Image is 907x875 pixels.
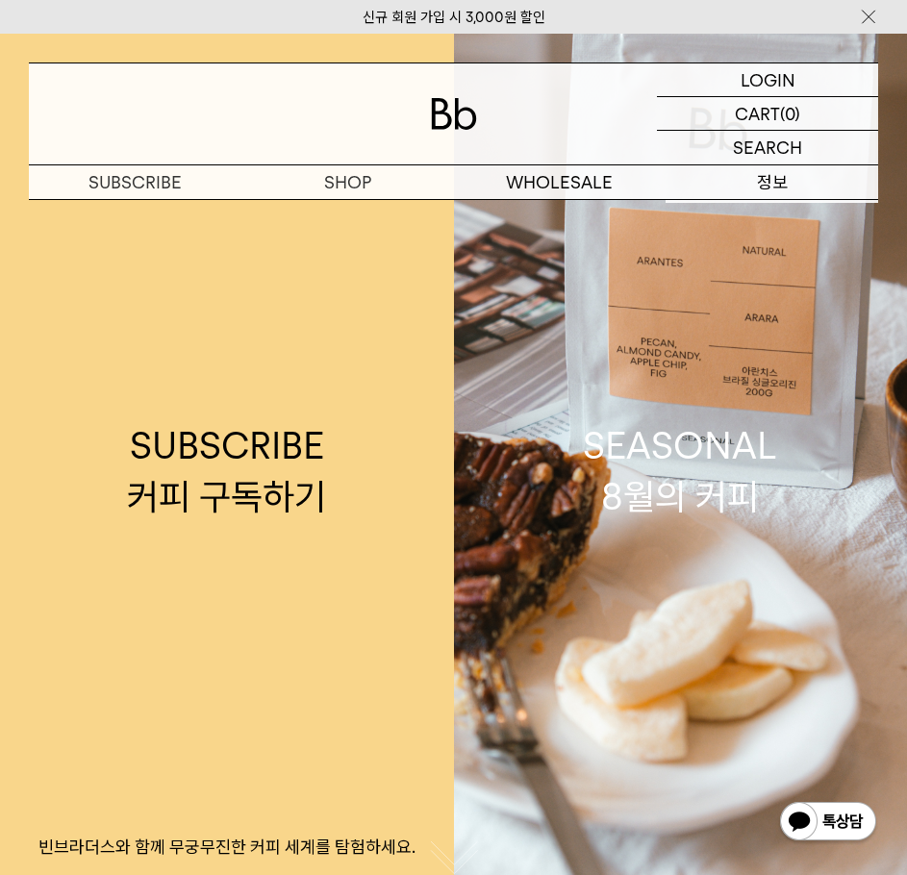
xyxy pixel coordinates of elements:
[733,131,802,164] p: SEARCH
[241,165,454,199] a: SHOP
[657,97,878,131] a: CART (0)
[666,200,878,233] a: 브랜드
[735,97,780,130] p: CART
[127,420,326,522] div: SUBSCRIBE 커피 구독하기
[778,800,878,846] img: 카카오톡 채널 1:1 채팅 버튼
[583,420,777,522] div: SEASONAL 8월의 커피
[29,165,241,199] a: SUBSCRIBE
[363,9,545,26] a: 신규 회원 가입 시 3,000원 할인
[666,165,878,199] p: 정보
[657,63,878,97] a: LOGIN
[741,63,795,96] p: LOGIN
[431,98,477,130] img: 로고
[454,165,667,199] p: WHOLESALE
[780,97,800,130] p: (0)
